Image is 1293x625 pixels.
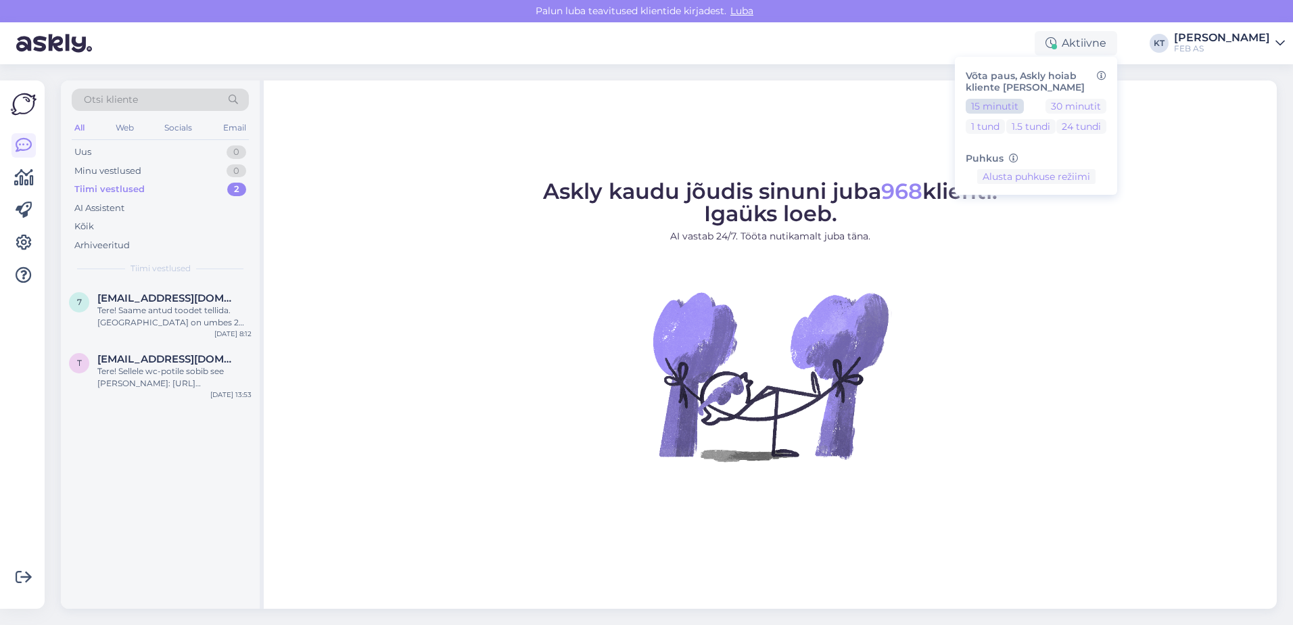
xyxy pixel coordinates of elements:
span: 73nokia@gmail.com [97,292,238,304]
h6: Puhkus [966,153,1106,164]
p: AI vastab 24/7. Tööta nutikamalt juba täna. [543,229,997,244]
div: 0 [227,164,246,178]
span: Tiimi vestlused [131,262,191,275]
span: Askly kaudu jõudis sinuni juba klienti. Igaüks loeb. [543,178,997,227]
div: All [72,119,87,137]
a: [PERSON_NAME]FEB AS [1174,32,1285,54]
h6: Võta paus, Askly hoiab kliente [PERSON_NAME] [966,70,1106,93]
div: KT [1150,34,1169,53]
div: Tere! Saame antud toodet tellida. [GEOGRAPHIC_DATA] on umbes 2 nädalat. Hind: 66 €. Kui soovite t... [97,304,252,329]
button: 24 tundi [1056,119,1106,134]
img: Askly Logo [11,91,37,117]
button: 30 minutit [1045,99,1106,114]
span: 7 [77,297,82,307]
div: Aktiivne [1035,31,1117,55]
div: Tere! Sellele wc-potile sobib see [PERSON_NAME]: [URL][DOMAIN_NAME][PERSON_NAME]. Vaata saadavust... [97,365,252,390]
span: Luba [726,5,757,17]
img: No Chat active [649,254,892,498]
button: Alusta puhkuse režiimi [977,169,1096,184]
div: Tiimi vestlused [74,183,145,196]
button: 1 tund [966,119,1005,134]
span: tauritamm@gmail.com [97,353,238,365]
span: t [77,358,82,368]
div: FEB AS [1174,43,1270,54]
div: Web [113,119,137,137]
div: [DATE] 8:12 [214,329,252,339]
div: Email [220,119,249,137]
span: 968 [881,178,922,204]
div: Kõik [74,220,94,233]
div: AI Assistent [74,202,124,215]
button: 15 minutit [966,99,1024,114]
div: 0 [227,145,246,159]
div: [PERSON_NAME] [1174,32,1270,43]
div: Minu vestlused [74,164,141,178]
div: Socials [162,119,195,137]
div: 2 [227,183,246,196]
div: Uus [74,145,91,159]
div: [DATE] 13:53 [210,390,252,400]
button: 1.5 tundi [1006,119,1056,134]
span: Otsi kliente [84,93,138,107]
div: Arhiveeritud [74,239,130,252]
